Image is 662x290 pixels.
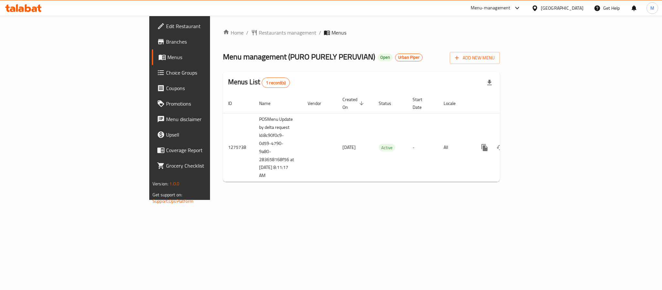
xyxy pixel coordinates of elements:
[228,77,290,88] h2: Menus List
[152,34,260,49] a: Branches
[262,78,290,88] div: Total records count
[223,94,544,182] table: enhanced table
[477,140,492,155] button: more
[152,158,260,173] a: Grocery Checklist
[471,4,510,12] div: Menu-management
[152,142,260,158] a: Coverage Report
[223,29,500,36] nav: breadcrumb
[166,22,255,30] span: Edit Restaurant
[472,94,544,113] th: Actions
[169,180,179,188] span: 1.0.0
[152,111,260,127] a: Menu disclaimer
[342,96,366,111] span: Created On
[152,180,168,188] span: Version:
[228,99,240,107] span: ID
[152,96,260,111] a: Promotions
[395,55,422,60] span: Urban Piper
[223,49,375,64] span: Menu management ( PURO PURELY PERUVIAN )
[166,69,255,77] span: Choice Groups
[438,113,472,182] td: All
[152,49,260,65] a: Menus
[262,80,289,86] span: 1 record(s)
[407,113,438,182] td: -
[251,29,316,36] a: Restaurants management
[492,140,508,155] button: Change Status
[254,113,302,182] td: POSMenu Update by delta request Id:8c90f0c9-0d59-4790-9a80-283658168f56 at [DATE] 8:11:17 AM
[167,53,255,61] span: Menus
[378,55,393,60] span: Open
[166,115,255,123] span: Menu disclaimer
[166,131,255,139] span: Upsell
[152,18,260,34] a: Edit Restaurant
[379,99,400,107] span: Status
[166,38,255,46] span: Branches
[166,84,255,92] span: Coupons
[379,144,395,151] span: Active
[541,5,583,12] div: [GEOGRAPHIC_DATA]
[450,52,500,64] button: Add New Menu
[152,197,194,205] a: Support.OpsPlatform
[455,54,495,62] span: Add New Menu
[444,99,464,107] span: Locale
[650,5,654,12] span: M
[152,127,260,142] a: Upsell
[166,146,255,154] span: Coverage Report
[166,100,255,108] span: Promotions
[342,143,356,151] span: [DATE]
[259,29,316,36] span: Restaurants management
[259,99,279,107] span: Name
[331,29,346,36] span: Menus
[378,54,393,61] div: Open
[152,191,182,199] span: Get support on:
[319,29,321,36] li: /
[166,162,255,170] span: Grocery Checklist
[152,65,260,80] a: Choice Groups
[308,99,330,107] span: Vendor
[152,80,260,96] a: Coupons
[482,75,497,90] div: Export file
[413,96,431,111] span: Start Date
